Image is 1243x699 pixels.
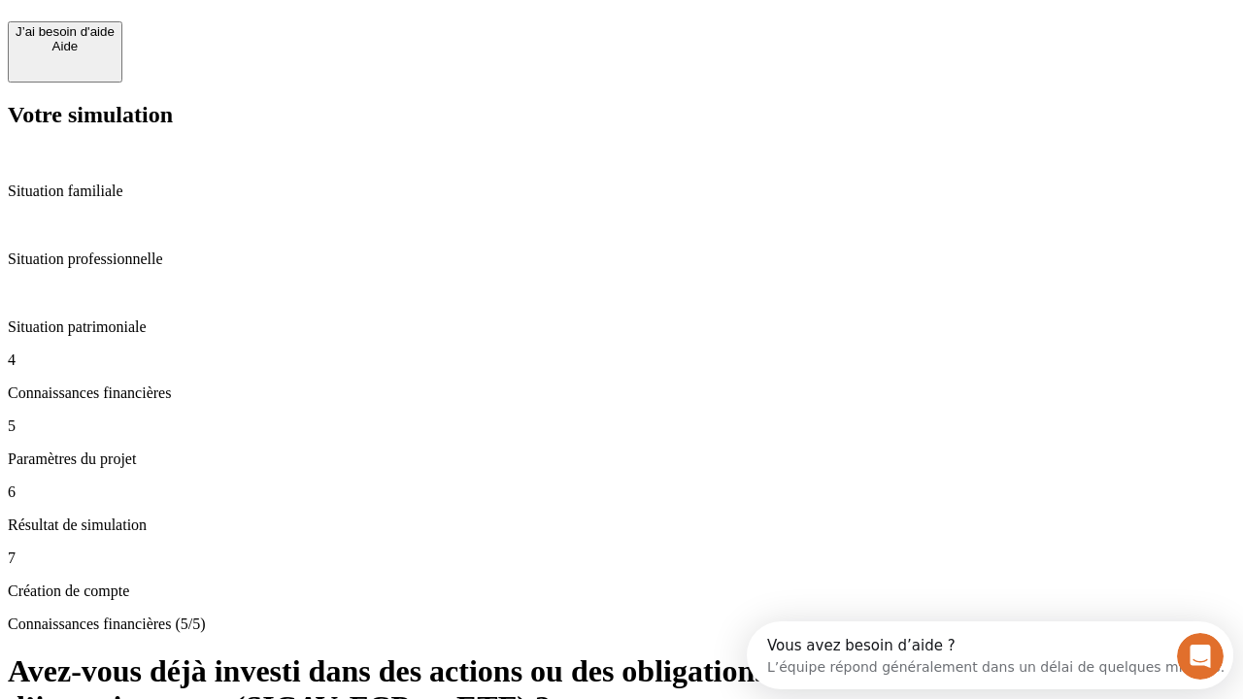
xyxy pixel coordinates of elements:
iframe: Intercom live chat discovery launcher [747,621,1233,689]
div: Ouvrir le Messenger Intercom [8,8,535,61]
button: J’ai besoin d'aideAide [8,21,122,83]
p: Connaissances financières [8,384,1235,402]
p: Situation familiale [8,183,1235,200]
p: 6 [8,483,1235,501]
iframe: Intercom live chat [1177,633,1224,680]
p: 7 [8,549,1235,567]
div: Aide [16,39,115,53]
p: Situation professionnelle [8,250,1235,268]
p: Paramètres du projet [8,450,1235,468]
p: Création de compte [8,582,1235,600]
div: L’équipe répond généralement dans un délai de quelques minutes. [20,32,478,52]
p: Situation patrimoniale [8,318,1235,336]
p: Connaissances financières (5/5) [8,616,1235,633]
h2: Votre simulation [8,102,1235,128]
div: J’ai besoin d'aide [16,24,115,39]
p: Résultat de simulation [8,516,1235,534]
div: Vous avez besoin d’aide ? [20,17,478,32]
p: 5 [8,417,1235,435]
p: 4 [8,351,1235,369]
